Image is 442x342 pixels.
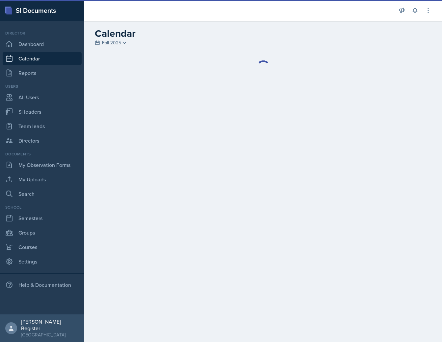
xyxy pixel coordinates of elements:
a: All Users [3,91,82,104]
a: Semesters [3,212,82,225]
a: Settings [3,255,82,268]
a: Search [3,187,82,200]
a: Calendar [3,52,82,65]
div: [PERSON_NAME] Register [21,318,79,331]
a: Reports [3,66,82,80]
div: Help & Documentation [3,278,82,291]
a: My Uploads [3,173,82,186]
a: My Observation Forms [3,158,82,171]
a: Si leaders [3,105,82,118]
a: Groups [3,226,82,239]
div: Users [3,83,82,89]
a: Dashboard [3,37,82,51]
div: [GEOGRAPHIC_DATA] [21,331,79,338]
div: Documents [3,151,82,157]
a: Courses [3,240,82,254]
a: Directors [3,134,82,147]
div: Director [3,30,82,36]
h2: Calendar [95,28,431,39]
span: Fall 2025 [102,39,121,46]
a: Team leads [3,120,82,133]
div: School [3,204,82,210]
